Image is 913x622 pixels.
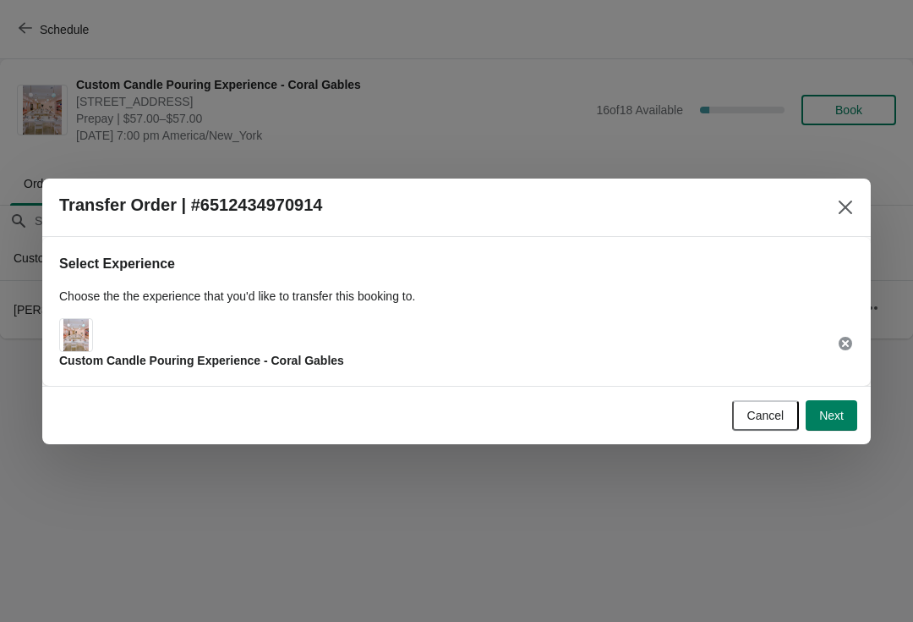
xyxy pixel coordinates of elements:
span: Custom Candle Pouring Experience - Coral Gables [59,354,344,367]
img: Main Experience Image [63,319,90,351]
span: Next [819,409,844,422]
button: Close [830,192,861,223]
span: Cancel [747,409,785,422]
h2: Transfer Order | #6512434970914 [59,195,322,215]
button: Cancel [732,400,800,431]
p: Choose the the experience that you'd like to transfer this booking to. [59,288,854,305]
h2: Select Experience [59,254,854,274]
button: Next [806,400,857,431]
